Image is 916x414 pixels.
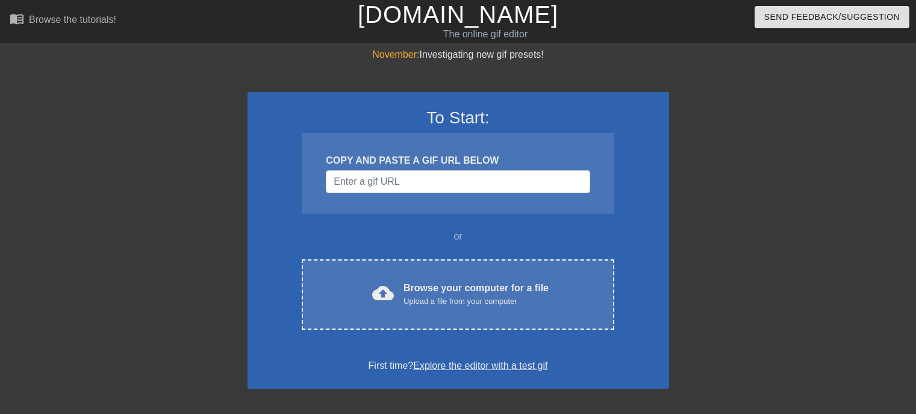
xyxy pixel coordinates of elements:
div: or [279,229,638,244]
div: Upload a file from your computer [403,295,549,307]
input: Username [326,170,590,193]
a: Browse the tutorials! [10,11,116,30]
div: Browse the tutorials! [29,14,116,25]
h3: To Start: [263,108,653,128]
button: Send Feedback/Suggestion [755,6,909,28]
div: COPY AND PASTE A GIF URL BELOW [326,153,590,168]
div: Browse your computer for a file [403,281,549,307]
span: Send Feedback/Suggestion [764,10,900,25]
a: Explore the editor with a test gif [413,360,547,371]
div: The online gif editor [311,27,659,42]
div: Investigating new gif presets! [248,48,669,62]
div: First time? [263,359,653,373]
span: cloud_upload [372,282,394,304]
span: November: [372,49,419,60]
span: menu_book [10,11,24,26]
a: [DOMAIN_NAME] [358,1,558,28]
